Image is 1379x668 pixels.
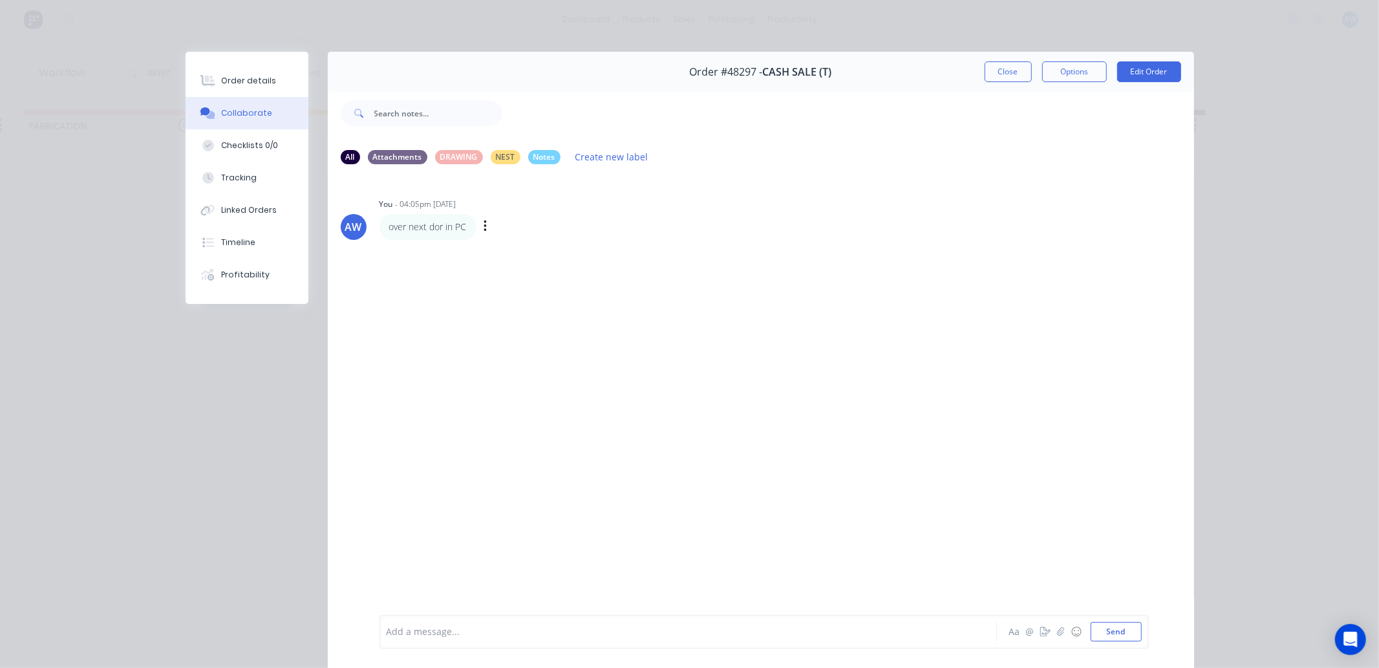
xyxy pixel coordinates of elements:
[186,162,308,194] button: Tracking
[568,148,655,166] button: Create new label
[186,129,308,162] button: Checklists 0/0
[368,150,427,164] div: Attachments
[985,61,1032,82] button: Close
[389,221,467,233] p: over next dor in PC
[221,237,255,248] div: Timeline
[221,204,277,216] div: Linked Orders
[1042,61,1107,82] button: Options
[186,259,308,291] button: Profitability
[379,199,393,210] div: You
[221,140,278,151] div: Checklists 0/0
[341,150,360,164] div: All
[396,199,456,210] div: - 04:05pm [DATE]
[435,150,483,164] div: DRAWING
[491,150,520,164] div: NEST
[186,65,308,97] button: Order details
[690,66,763,78] span: Order #48297 -
[1022,624,1038,640] button: @
[221,172,257,184] div: Tracking
[1117,61,1181,82] button: Edit Order
[221,107,272,119] div: Collaborate
[763,66,832,78] span: CASH SALE (T)
[221,75,276,87] div: Order details
[186,226,308,259] button: Timeline
[186,97,308,129] button: Collaborate
[221,269,270,281] div: Profitability
[1335,624,1366,655] div: Open Intercom Messenger
[1007,624,1022,640] button: Aa
[528,150,561,164] div: Notes
[1091,622,1142,641] button: Send
[345,219,362,235] div: AW
[374,100,502,126] input: Search notes...
[186,194,308,226] button: Linked Orders
[1069,624,1084,640] button: ☺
